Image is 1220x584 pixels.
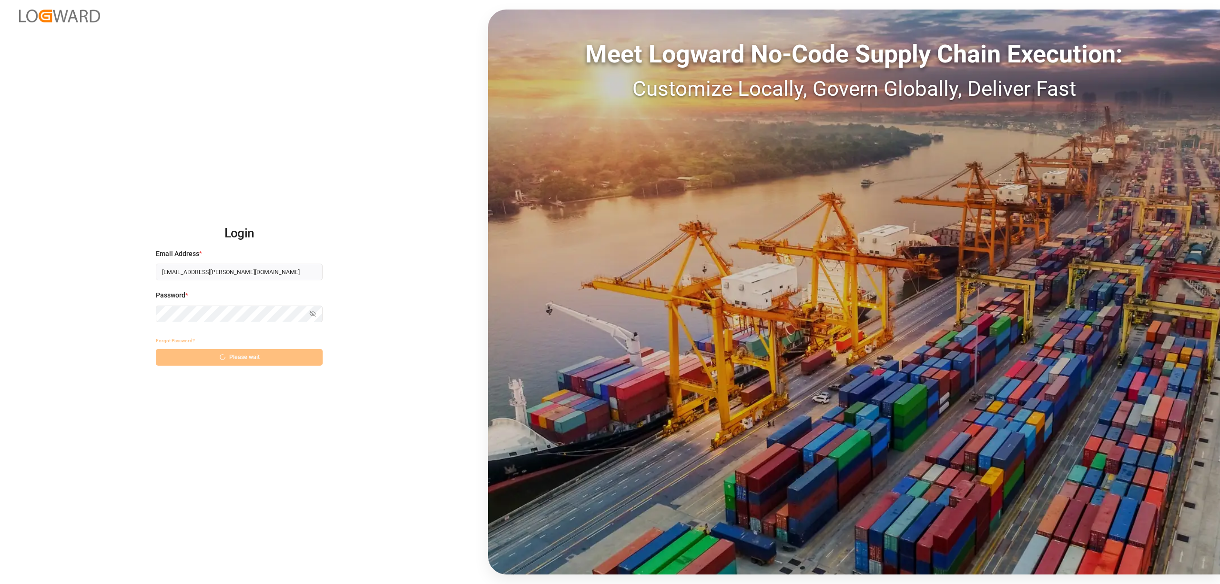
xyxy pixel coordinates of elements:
[156,290,185,300] span: Password
[156,218,323,249] h2: Login
[488,73,1220,104] div: Customize Locally, Govern Globally, Deliver Fast
[19,10,100,22] img: Logward_new_orange.png
[156,264,323,280] input: Enter your email
[156,249,199,259] span: Email Address
[488,36,1220,73] div: Meet Logward No-Code Supply Chain Execution:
